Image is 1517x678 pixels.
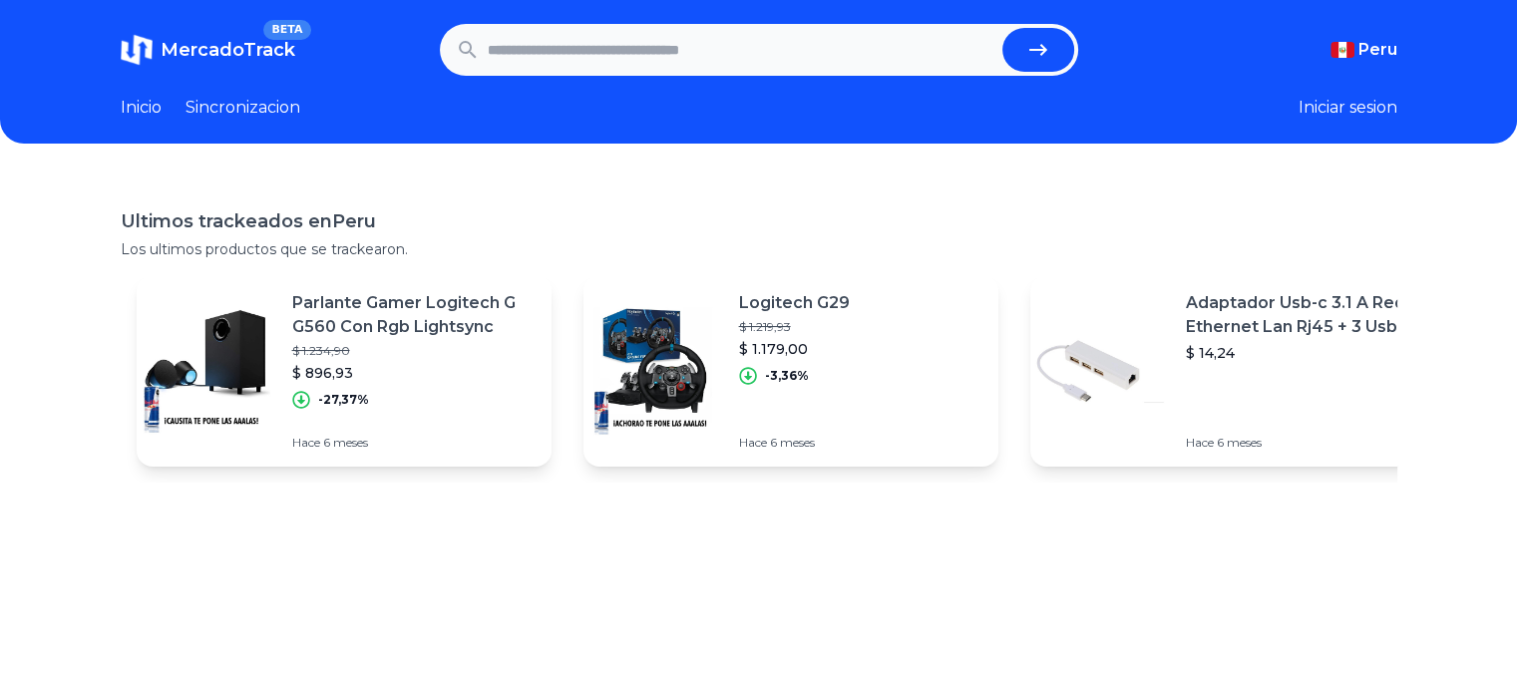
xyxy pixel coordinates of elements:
p: $ 1.179,00 [739,339,850,359]
p: $ 14,24 [1186,343,1429,363]
a: Sincronizacion [186,96,300,120]
a: Featured imageAdaptador Usb-c 3.1 A Red Ethernet Lan Rj45 + 3 Usb 3.0$ 14,24Hace 6 meses [1030,275,1445,467]
p: $ 1.219,93 [739,319,850,335]
img: Featured image [1030,301,1170,441]
p: Los ultimos productos que se trackearon. [121,239,1397,259]
p: -3,36% [765,368,809,384]
p: $ 1.234,90 [292,343,536,359]
p: Hace 6 meses [292,435,536,451]
img: Featured image [137,301,276,441]
img: MercadoTrack [121,34,153,66]
img: Featured image [583,301,723,441]
p: Hace 6 meses [1186,435,1429,451]
button: Peru [1330,38,1397,62]
p: $ 896,93 [292,363,536,383]
p: Adaptador Usb-c 3.1 A Red Ethernet Lan Rj45 + 3 Usb 3.0 [1186,291,1429,339]
span: BETA [263,20,310,40]
a: MercadoTrackBETA [121,34,295,66]
a: Featured imageLogitech G29$ 1.219,93$ 1.179,00-3,36%Hace 6 meses [583,275,998,467]
img: Peru [1330,42,1354,58]
span: Peru [1358,38,1397,62]
button: Iniciar sesion [1299,96,1397,120]
p: Hace 6 meses [739,435,850,451]
a: Featured imageParlante Gamer Logitech G G560 Con Rgb Lightsync$ 1.234,90$ 896,93-27,37%Hace 6 meses [137,275,552,467]
h1: Ultimos trackeados en Peru [121,207,1397,235]
p: -27,37% [318,392,369,408]
p: Parlante Gamer Logitech G G560 Con Rgb Lightsync [292,291,536,339]
a: Inicio [121,96,162,120]
p: Logitech G29 [739,291,850,315]
span: MercadoTrack [161,39,295,61]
